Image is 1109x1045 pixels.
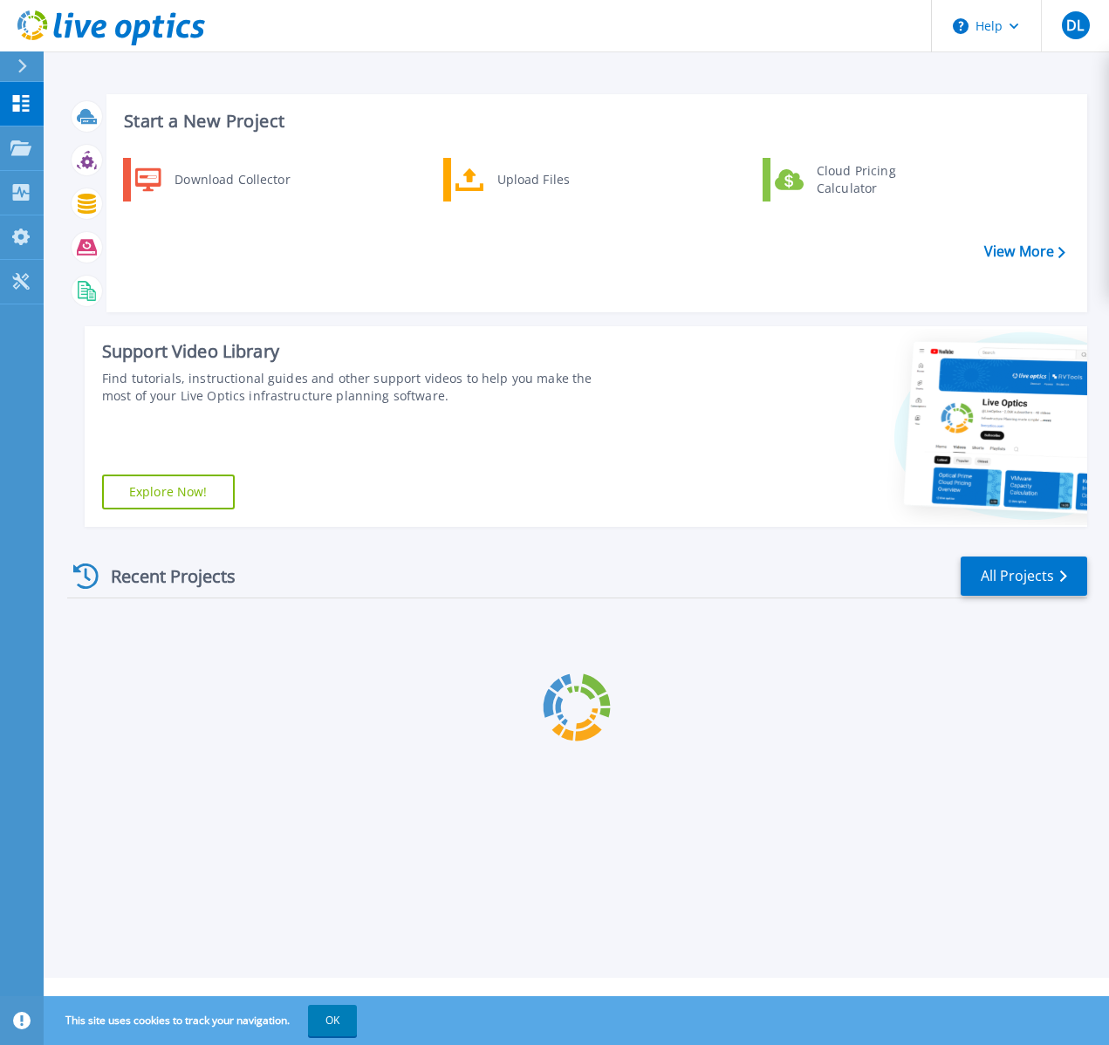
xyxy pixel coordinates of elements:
[984,243,1065,260] a: View More
[102,340,623,363] div: Support Video Library
[124,112,1065,131] h3: Start a New Project
[166,162,298,197] div: Download Collector
[443,158,622,201] a: Upload Files
[123,158,302,201] a: Download Collector
[1066,18,1084,32] span: DL
[48,1005,357,1036] span: This site uses cookies to track your navigation.
[961,557,1087,596] a: All Projects
[102,475,235,509] a: Explore Now!
[67,555,259,598] div: Recent Projects
[489,162,618,197] div: Upload Files
[808,162,937,197] div: Cloud Pricing Calculator
[308,1005,357,1036] button: OK
[763,158,941,201] a: Cloud Pricing Calculator
[102,370,623,405] div: Find tutorials, instructional guides and other support videos to help you make the most of your L...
